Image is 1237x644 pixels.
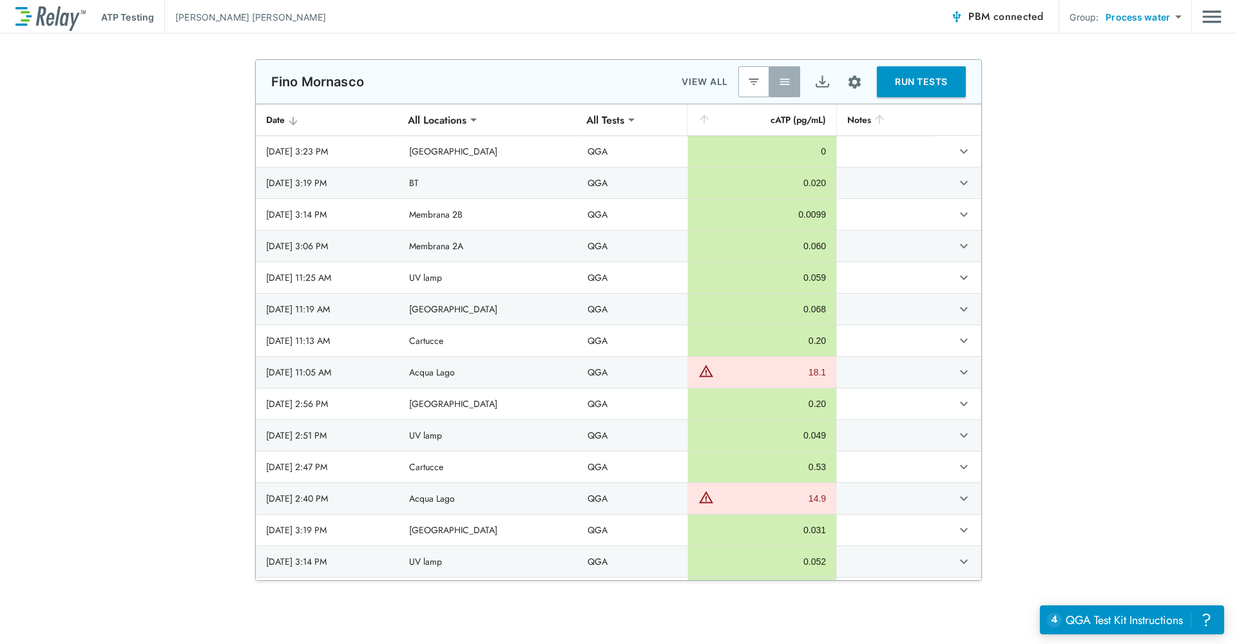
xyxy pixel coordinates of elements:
[577,546,687,577] td: QGA
[399,107,475,133] div: All Locations
[399,483,577,514] td: Acqua Lago
[266,334,388,347] div: [DATE] 11:13 AM
[577,136,687,167] td: QGA
[717,492,826,505] div: 14.9
[577,294,687,325] td: QGA
[778,75,791,88] img: View All
[266,240,388,252] div: [DATE] 3:06 PM
[953,298,975,320] button: expand row
[847,74,863,90] img: Settings Icon
[877,66,966,97] button: RUN TESTS
[968,8,1043,26] span: PBM
[953,235,975,257] button: expand row
[698,145,826,158] div: 0
[698,363,714,379] img: Warning
[1202,5,1222,29] img: Drawer Icon
[399,546,577,577] td: UV lamp
[266,271,388,284] div: [DATE] 11:25 AM
[698,271,826,284] div: 0.059
[577,388,687,419] td: QGA
[266,176,388,189] div: [DATE] 3:19 PM
[698,240,826,252] div: 0.060
[577,199,687,230] td: QGA
[747,75,760,88] img: Latest
[953,393,975,415] button: expand row
[698,524,826,536] div: 0.031
[399,199,577,230] td: Membrana 2B
[577,483,687,514] td: QGA
[399,420,577,451] td: UV lamp
[15,3,86,31] img: LuminUltra Relay
[953,519,975,541] button: expand row
[266,492,388,505] div: [DATE] 2:40 PM
[953,488,975,509] button: expand row
[266,366,388,379] div: [DATE] 11:05 AM
[577,231,687,261] td: QGA
[953,172,975,194] button: expand row
[577,107,633,133] div: All Tests
[698,429,826,442] div: 0.049
[266,429,388,442] div: [DATE] 2:51 PM
[577,325,687,356] td: QGA
[945,4,1048,30] button: PBM connected
[993,9,1044,24] span: connected
[577,262,687,293] td: QGA
[953,140,975,162] button: expand row
[399,231,577,261] td: Membrana 2A
[266,524,388,536] div: [DATE] 3:19 PM
[399,451,577,482] td: Cartucce
[717,366,826,379] div: 18.1
[953,551,975,573] button: expand row
[698,208,826,221] div: 0.0099
[698,460,826,473] div: 0.53
[698,303,826,316] div: 0.068
[698,334,826,347] div: 0.20
[577,420,687,451] td: QGA
[266,555,388,568] div: [DATE] 3:14 PM
[953,204,975,225] button: expand row
[698,176,826,189] div: 0.020
[399,167,577,198] td: BT
[266,460,388,473] div: [DATE] 2:47 PM
[950,10,963,23] img: Connected Icon
[698,397,826,410] div: 0.20
[266,303,388,316] div: [DATE] 11:19 AM
[698,112,826,128] div: cATP (pg/mL)
[1040,605,1224,634] iframe: Resource center
[847,112,925,128] div: Notes
[682,74,728,90] p: VIEW ALL
[577,167,687,198] td: QGA
[577,357,687,388] td: QGA
[266,397,388,410] div: [DATE] 2:56 PM
[577,578,687,609] td: QGA
[399,136,577,167] td: [GEOGRAPHIC_DATA]
[271,74,364,90] p: Fino Mornasco
[698,489,714,505] img: Warning
[577,451,687,482] td: QGA
[838,65,872,99] button: Site setup
[698,555,826,568] div: 0.052
[577,515,687,545] td: QGA
[175,10,326,24] p: [PERSON_NAME] [PERSON_NAME]
[399,388,577,419] td: [GEOGRAPHIC_DATA]
[807,66,838,97] button: Export
[953,267,975,289] button: expand row
[399,578,577,609] td: Cartucce
[1069,10,1098,24] p: Group:
[266,208,388,221] div: [DATE] 3:14 PM
[953,361,975,383] button: expand row
[399,294,577,325] td: [GEOGRAPHIC_DATA]
[953,330,975,352] button: expand row
[953,456,975,478] button: expand row
[814,74,830,90] img: Export Icon
[1202,5,1222,29] button: Main menu
[266,145,388,158] div: [DATE] 3:23 PM
[399,515,577,545] td: [GEOGRAPHIC_DATA]
[399,262,577,293] td: UV lamp
[101,10,154,24] p: ATP Testing
[399,357,577,388] td: Acqua Lago
[256,104,399,136] th: Date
